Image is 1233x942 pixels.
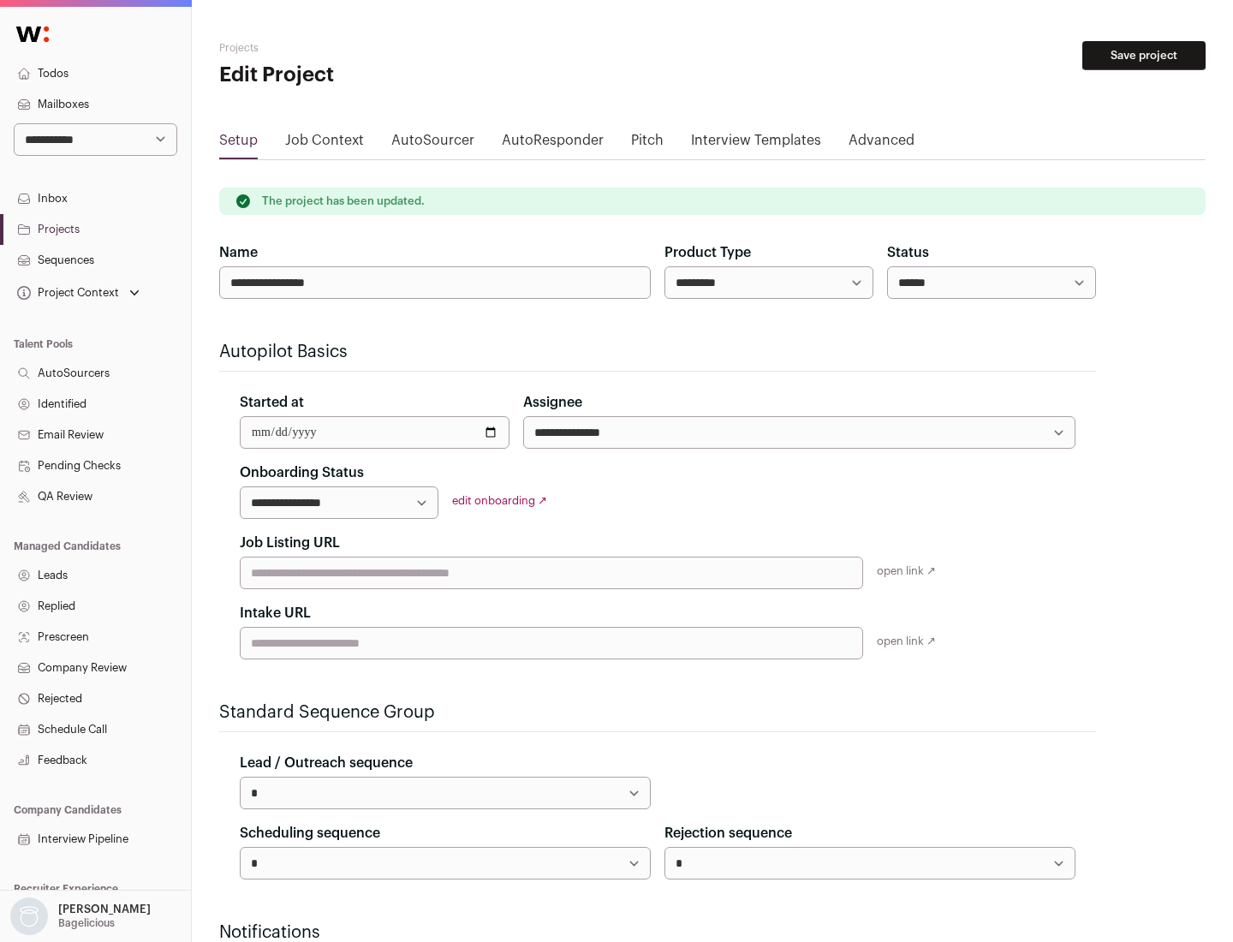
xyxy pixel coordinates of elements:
label: Intake URL [240,603,311,623]
div: Project Context [14,286,119,300]
label: Onboarding Status [240,462,364,483]
label: Rejection sequence [664,823,792,844]
button: Open dropdown [14,281,143,305]
button: Open dropdown [7,897,154,935]
label: Started at [240,392,304,413]
img: nopic.png [10,897,48,935]
label: Name [219,242,258,263]
label: Job Listing URL [240,533,340,553]
h2: Autopilot Basics [219,340,1096,364]
p: [PERSON_NAME] [58,903,151,916]
a: edit onboarding ↗ [452,495,547,506]
a: Job Context [285,130,364,158]
a: AutoSourcer [391,130,474,158]
button: Save project [1082,41,1206,70]
label: Product Type [664,242,751,263]
label: Status [887,242,929,263]
label: Scheduling sequence [240,823,380,844]
p: Bagelicious [58,916,115,930]
a: Advanced [849,130,914,158]
h2: Standard Sequence Group [219,701,1096,724]
a: Setup [219,130,258,158]
h2: Projects [219,41,548,55]
p: The project has been updated. [262,194,425,208]
img: Wellfound [7,17,58,51]
h1: Edit Project [219,62,548,89]
a: AutoResponder [502,130,604,158]
a: Pitch [631,130,664,158]
label: Assignee [523,392,582,413]
label: Lead / Outreach sequence [240,753,413,773]
a: Interview Templates [691,130,821,158]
